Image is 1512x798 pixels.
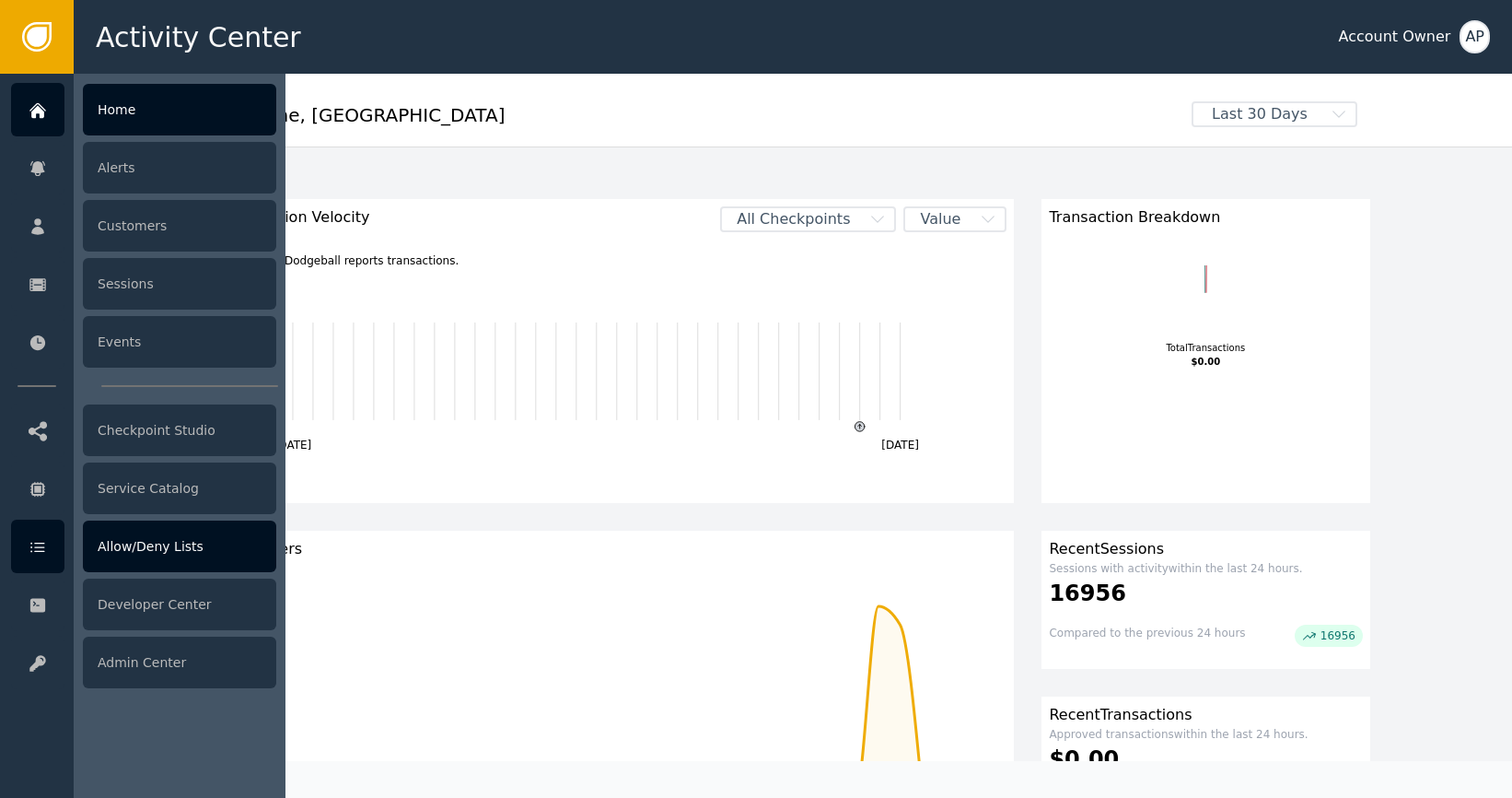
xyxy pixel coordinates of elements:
[11,462,276,515] a: Service Catalog
[1166,343,1246,353] tspan: Total Transactions
[720,206,896,232] button: All Checkpoints
[223,206,459,229] span: Transaction Velocity
[83,84,276,135] div: Home
[882,439,920,452] text: [DATE]
[11,257,276,311] a: Sessions
[83,258,276,310] div: Sessions
[83,316,276,368] div: Events
[83,405,276,456] div: Checkpoint Studio
[1460,20,1490,53] button: AP
[11,636,276,689] a: Admin Center
[1192,357,1221,367] tspan: $0.00
[1320,627,1355,645] span: 16956
[11,199,276,252] a: Customers
[83,463,276,514] div: Service Catalog
[83,637,276,688] div: Admin Center
[83,521,276,572] div: Allow/Deny Lists
[903,206,1006,232] button: Value
[1049,726,1363,743] div: Approved transactions within the last 24 hours.
[1193,103,1326,125] span: Last 30 Days
[11,83,276,136] a: Home
[96,17,301,58] span: Activity Center
[722,208,865,230] span: All Checkpoints
[215,101,1179,142] div: Welcome , [GEOGRAPHIC_DATA]
[223,538,1006,560] div: Customers
[11,404,276,457] a: Checkpoint Studio
[83,142,276,194] div: Alerts
[11,578,276,631] a: Developer Center
[1049,625,1245,647] div: Compared to the previous 24 hours
[1338,26,1450,48] div: Account Owner
[223,236,459,269] div: about how Dodgeball reports transactions.
[83,200,276,252] div: Customers
[1049,206,1220,229] span: Transaction Breakdown
[83,579,276,630] div: Developer Center
[11,315,276,369] a: Events
[1049,704,1363,726] div: Recent Transactions
[1179,101,1370,127] button: Last 30 Days
[1049,743,1363,776] div: $0.00
[905,208,975,230] span: Value
[1049,538,1363,560] div: Recent Sessions
[11,520,276,573] a: Allow/Deny Lists
[11,141,276,194] a: Alerts
[223,236,459,252] a: Learn more
[1049,577,1363,610] div: 16956
[1049,560,1363,577] div: Sessions with activity within the last 24 hours.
